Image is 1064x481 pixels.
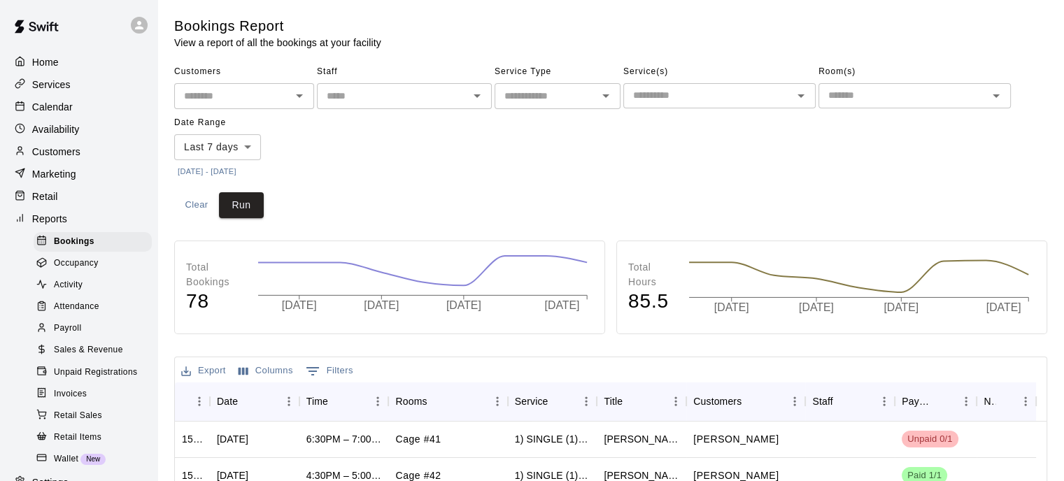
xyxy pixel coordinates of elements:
[515,382,548,421] div: Service
[80,455,106,463] span: New
[818,61,1011,83] span: Room(s)
[11,74,146,95] a: Services
[11,164,146,185] a: Marketing
[54,300,99,314] span: Attendance
[182,392,201,411] button: Sort
[800,301,835,313] tspan: [DATE]
[32,122,80,136] p: Availability
[742,392,761,411] button: Sort
[805,382,895,421] div: Staff
[902,433,958,446] span: Unpaid 0/1
[34,448,157,470] a: WalletNew
[34,232,152,252] div: Bookings
[628,260,674,289] p: Total Hours
[34,385,152,404] div: Invoices
[174,112,261,134] span: Date Range
[238,392,257,411] button: Sort
[11,119,146,140] a: Availability
[189,391,210,412] button: Menu
[174,162,240,181] button: [DATE] - [DATE]
[623,392,642,411] button: Sort
[515,432,590,446] div: 1) SINGLE (1) CAGE RENTAL (#41,#42,#43)
[175,382,210,421] div: ID
[34,406,152,426] div: Retail Sales
[448,299,483,311] tspan: [DATE]
[874,391,895,412] button: Menu
[11,96,146,117] a: Calendar
[597,382,686,421] div: Title
[174,134,261,160] div: Last 7 days
[32,212,67,226] p: Reports
[54,366,137,380] span: Unpaid Registrations
[34,297,152,317] div: Attendance
[977,382,1036,421] div: Notes
[186,289,243,314] h4: 78
[54,343,123,357] span: Sales & Revenue
[11,141,146,162] div: Customers
[306,432,382,446] div: 6:30PM – 7:00PM
[32,189,58,203] p: Retail
[178,360,229,382] button: Export
[34,319,152,338] div: Payroll
[388,382,507,421] div: Rooms
[902,382,936,421] div: Payment
[174,36,381,50] p: View a report of all the bookings at your facility
[467,86,487,106] button: Open
[784,391,805,412] button: Menu
[54,322,81,336] span: Payroll
[886,301,921,313] tspan: [DATE]
[32,55,59,69] p: Home
[34,383,157,405] a: Invoices
[54,257,99,271] span: Occupancy
[1015,391,1036,412] button: Menu
[328,392,348,411] button: Sort
[186,260,243,289] p: Total Bookings
[34,340,152,360] div: Sales & Revenue
[812,382,832,421] div: Staff
[956,391,977,412] button: Menu
[34,231,157,252] a: Bookings
[54,409,102,423] span: Retail Sales
[902,431,958,447] div: Has not paid: Makhi Evans
[365,299,400,311] tspan: [DATE]
[34,426,157,448] a: Retail Items
[174,192,219,218] button: Clear
[34,428,152,447] div: Retail Items
[34,363,152,382] div: Unpaid Registrations
[986,86,1006,106] button: Open
[11,186,146,207] div: Retail
[174,17,381,36] h5: Bookings Report
[34,275,157,296] a: Activity
[34,450,152,469] div: WalletNew
[282,299,317,311] tspan: [DATE]
[548,392,567,411] button: Sort
[54,452,78,466] span: Wallet
[11,52,146,73] a: Home
[367,391,388,412] button: Menu
[210,382,299,421] div: Date
[54,235,94,249] span: Bookings
[495,61,620,83] span: Service Type
[34,254,152,273] div: Occupancy
[54,278,83,292] span: Activity
[596,86,616,106] button: Open
[508,382,597,421] div: Service
[984,382,995,421] div: Notes
[791,86,811,106] button: Open
[895,382,977,421] div: Payment
[604,382,623,421] div: Title
[299,382,389,421] div: Time
[278,391,299,412] button: Menu
[11,208,146,229] a: Reports
[34,275,152,295] div: Activity
[628,289,674,314] h4: 85.5
[604,432,679,446] div: Vashon Evans
[395,382,427,421] div: Rooms
[686,382,805,421] div: Customers
[174,61,314,83] span: Customers
[32,145,80,159] p: Customers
